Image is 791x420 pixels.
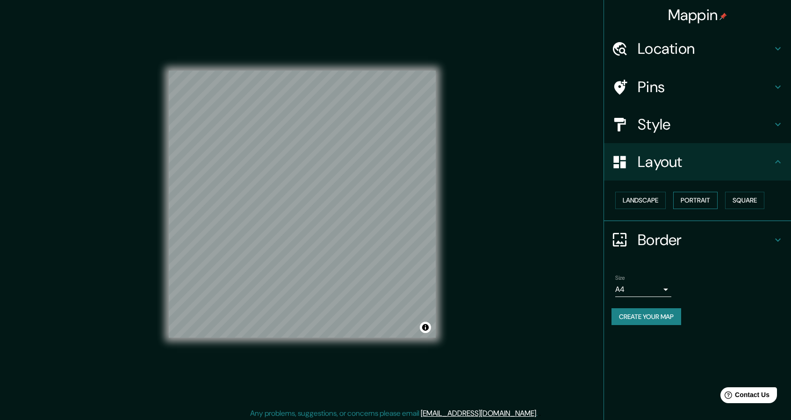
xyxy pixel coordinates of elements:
[539,408,541,419] div: .
[615,274,625,282] label: Size
[673,192,718,209] button: Portrait
[604,30,791,67] div: Location
[538,408,539,419] div: .
[638,78,772,96] h4: Pins
[611,308,681,326] button: Create your map
[604,221,791,259] div: Border
[420,322,431,333] button: Toggle attribution
[615,192,666,209] button: Landscape
[719,13,727,20] img: pin-icon.png
[169,71,436,338] canvas: Map
[638,115,772,134] h4: Style
[604,68,791,106] div: Pins
[668,6,727,24] h4: Mappin
[604,143,791,181] div: Layout
[638,39,772,58] h4: Location
[421,408,536,418] a: [EMAIL_ADDRESS][DOMAIN_NAME]
[725,192,764,209] button: Square
[250,408,538,419] p: Any problems, suggestions, or concerns please email .
[615,282,671,297] div: A4
[604,106,791,143] div: Style
[638,152,772,171] h4: Layout
[708,384,781,410] iframe: Help widget launcher
[638,231,772,249] h4: Border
